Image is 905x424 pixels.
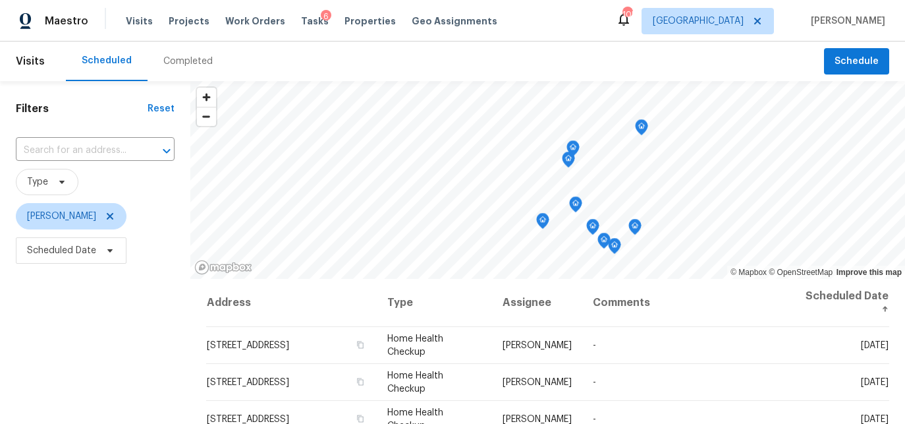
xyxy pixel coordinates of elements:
span: [STREET_ADDRESS] [207,415,289,424]
span: Work Orders [225,15,285,28]
span: Geo Assignments [412,15,497,28]
div: Scheduled [82,54,132,67]
button: Open [157,142,176,160]
div: Completed [163,55,213,68]
a: Mapbox [730,268,767,277]
span: Home Health Checkup [387,334,443,357]
span: [PERSON_NAME] [503,341,572,350]
h1: Filters [16,102,148,115]
div: Map marker [562,152,575,172]
button: Copy Address [354,339,366,351]
span: [DATE] [861,341,889,350]
a: Mapbox homepage [194,260,252,275]
span: [PERSON_NAME] [503,415,572,424]
span: [STREET_ADDRESS] [207,341,289,350]
span: [GEOGRAPHIC_DATA] [653,15,744,28]
span: Schedule [835,53,879,70]
span: Type [27,175,48,189]
div: 105 [622,8,632,21]
div: Map marker [566,140,580,161]
div: Map marker [628,219,642,239]
button: Schedule [824,48,889,75]
span: Tasks [301,16,329,26]
th: Scheduled Date ↑ [788,279,889,327]
span: Maestro [45,15,88,28]
span: [PERSON_NAME] [806,15,885,28]
span: Projects [169,15,209,28]
th: Type [377,279,492,327]
div: Map marker [635,119,648,140]
span: [DATE] [861,378,889,387]
span: Properties [344,15,396,28]
div: Map marker [597,233,611,253]
span: [DATE] [861,415,889,424]
span: Visits [126,15,153,28]
span: [PERSON_NAME] [503,378,572,387]
th: Assignee [492,279,582,327]
div: Reset [148,102,175,115]
span: Visits [16,47,45,76]
span: Scheduled Date [27,244,96,257]
div: Map marker [569,197,582,217]
a: OpenStreetMap [769,268,833,277]
span: [PERSON_NAME] [27,210,96,223]
div: Map marker [536,213,549,233]
input: Search for an address... [16,140,138,161]
span: Home Health Checkup [387,371,443,394]
div: 6 [321,10,331,23]
span: - [593,341,596,350]
a: Improve this map [836,268,902,277]
span: - [593,378,596,387]
th: Comments [582,279,787,327]
button: Zoom out [197,107,216,126]
div: Map marker [608,238,621,258]
span: [STREET_ADDRESS] [207,378,289,387]
span: - [593,415,596,424]
button: Zoom in [197,88,216,107]
div: Map marker [586,219,599,239]
button: Copy Address [354,376,366,388]
th: Address [206,279,377,327]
